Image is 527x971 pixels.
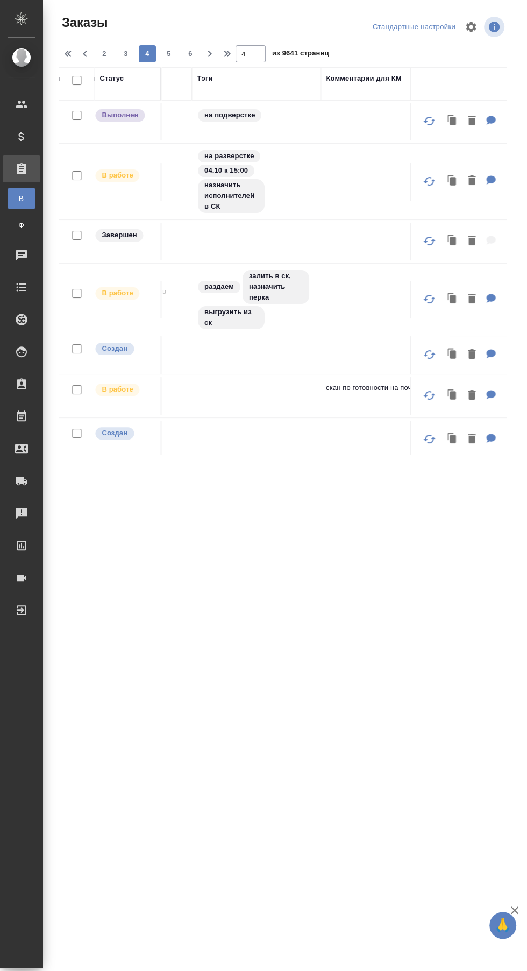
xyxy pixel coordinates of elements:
[94,286,155,301] div: Выставляет ПМ после принятия заказа от КМа
[13,220,30,231] span: Ф
[197,73,212,84] div: Тэги
[102,384,133,395] p: В работе
[102,343,127,354] p: Создан
[96,48,113,59] span: 2
[102,288,133,299] p: В работе
[416,168,442,194] button: Обновить
[160,45,177,62] button: 5
[272,47,329,62] span: из 9641 страниц
[182,48,199,59] span: 6
[442,428,462,450] button: Клонировать
[94,228,155,243] div: Выставляет КМ при направлении счета или после выполнения всех работ/сдачи заказа клиенту. Окончат...
[94,342,155,356] div: Выставляется автоматически при создании заказа
[59,14,108,31] span: Заказы
[442,170,462,192] button: Клонировать
[462,385,481,407] button: Удалить
[102,170,133,181] p: В работе
[462,288,481,310] button: Удалить
[102,428,127,438] p: Создан
[489,912,516,939] button: 🙏
[8,215,35,236] a: Ф
[96,45,113,62] button: 2
[442,344,462,366] button: Клонировать
[99,73,124,84] div: Статус
[458,14,484,40] span: Настроить таблицу
[462,344,481,366] button: Удалить
[442,288,462,310] button: Клонировать
[117,45,134,62] button: 3
[13,193,30,204] span: В
[204,281,234,292] p: раздаем
[462,230,481,252] button: Удалить
[416,108,442,134] button: Обновить
[484,17,507,37] span: Посмотреть информацию
[197,149,315,214] div: на разверстке, 04.10 к 15:00, назначить исполнителей в СК
[442,385,462,407] button: Клонировать
[481,385,501,407] button: Для КМ: скан по готовности на почту
[462,110,481,132] button: Удалить
[326,382,444,393] p: скан по готовности на почту
[94,426,155,441] div: Выставляется автоматически при создании заказа
[160,48,177,59] span: 5
[462,170,481,192] button: Удалить
[204,165,248,176] p: 04.10 к 15:00
[102,110,138,121] p: Выполнен
[204,151,254,161] p: на разверстке
[326,73,401,84] div: Комментарии для КМ
[416,382,442,408] button: Обновить
[182,45,199,62] button: 6
[117,48,134,59] span: 3
[462,428,481,450] button: Удалить
[416,228,442,254] button: Обновить
[416,342,442,367] button: Обновить
[442,230,462,252] button: Клонировать
[197,108,315,123] div: на подверстке
[204,180,258,212] p: назначить исполнителей в СК
[197,269,315,330] div: раздаем, залить в ск, назначить перка, выгрузить из ск
[494,914,512,937] span: 🙏
[204,307,258,328] p: выгрузить из ск
[416,286,442,312] button: Обновить
[94,382,155,397] div: Выставляет ПМ после принятия заказа от КМа
[249,271,303,303] p: залить в ск, назначить перка
[416,426,442,452] button: Обновить
[102,230,137,240] p: Завершен
[204,110,255,121] p: на подверстке
[94,168,155,183] div: Выставляет ПМ после принятия заказа от КМа
[8,188,35,209] a: В
[442,110,462,132] button: Клонировать
[94,108,155,123] div: Выставляет ПМ после сдачи и проведения начислений. Последний этап для ПМа
[370,19,458,36] div: split button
